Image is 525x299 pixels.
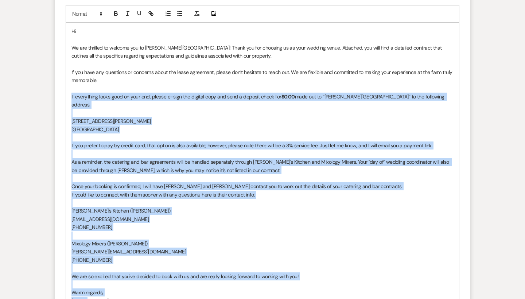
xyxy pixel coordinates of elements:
[71,93,454,109] p: If everything looks good on your end, please e-sign the digital copy and send a deposit check for...
[71,191,454,199] p: If you'd like to connect with them sooner with any questions, here is their contact info:
[71,141,454,149] p: If you prefer to pay by credit card, that option is also available; however, please note there wi...
[71,68,454,85] p: If you have any questions or concerns about the lease agreement, please don’t hesitate to reach o...
[71,27,454,35] p: Hi
[71,288,454,296] p: Warm regards,
[71,158,454,174] p: As a reminder, the catering and bar agreements will be handled separately through [PERSON_NAME]'s...
[281,93,295,100] strong: $0.00
[71,125,454,133] p: [GEOGRAPHIC_DATA]
[71,182,454,190] p: Once your booking is confirmed, I will have [PERSON_NAME] and [PERSON_NAME] contact you to work o...
[71,272,454,280] p: We are so excited that you've decided to book with us and are really looking forward to working w...
[71,256,454,264] p: [PHONE_NUMBER]
[71,207,454,215] p: [PERSON_NAME]'s Kitchen ([PERSON_NAME])
[71,240,454,248] p: Mixology Mixers ([PERSON_NAME])
[71,223,454,231] p: [PHONE_NUMBER]
[71,215,454,223] p: [EMAIL_ADDRESS][DOMAIN_NAME]
[71,248,454,256] p: [PERSON_NAME][EMAIL_ADDRESS][DOMAIN_NAME]
[71,44,454,60] p: We are thrilled to welcome you to [PERSON_NAME][GEOGRAPHIC_DATA]! Thank you for choosing us as yo...
[71,117,454,125] p: [STREET_ADDRESS][PERSON_NAME]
